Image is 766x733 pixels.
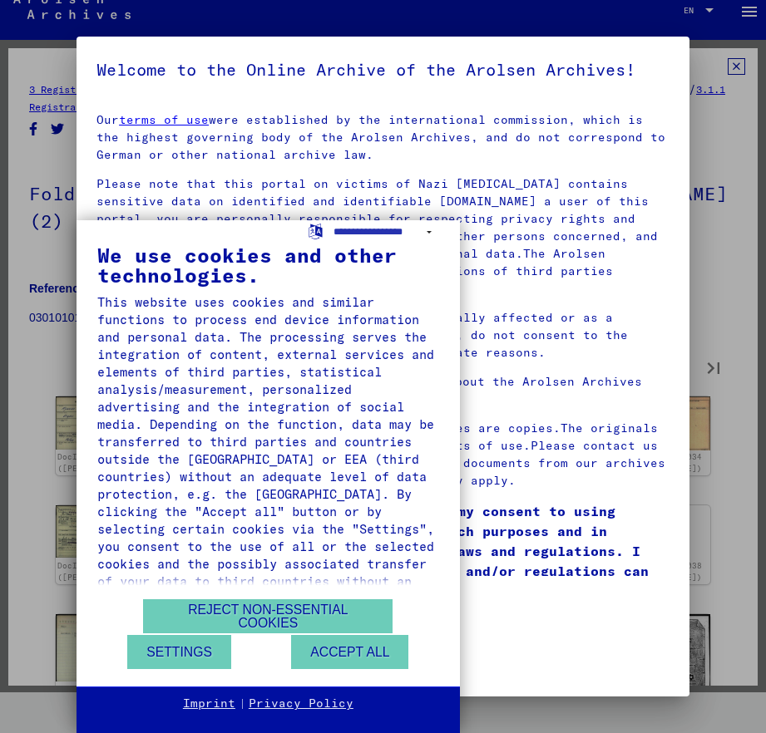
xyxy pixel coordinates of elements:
[143,599,393,633] button: Reject non-essential cookies
[97,293,439,608] div: This website uses cookies and similar functions to process end device information and personal da...
[249,696,353,712] a: Privacy Policy
[127,635,231,669] button: Settings
[183,696,235,712] a: Imprint
[291,635,408,669] button: Accept all
[97,245,439,285] div: We use cookies and other technologies.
